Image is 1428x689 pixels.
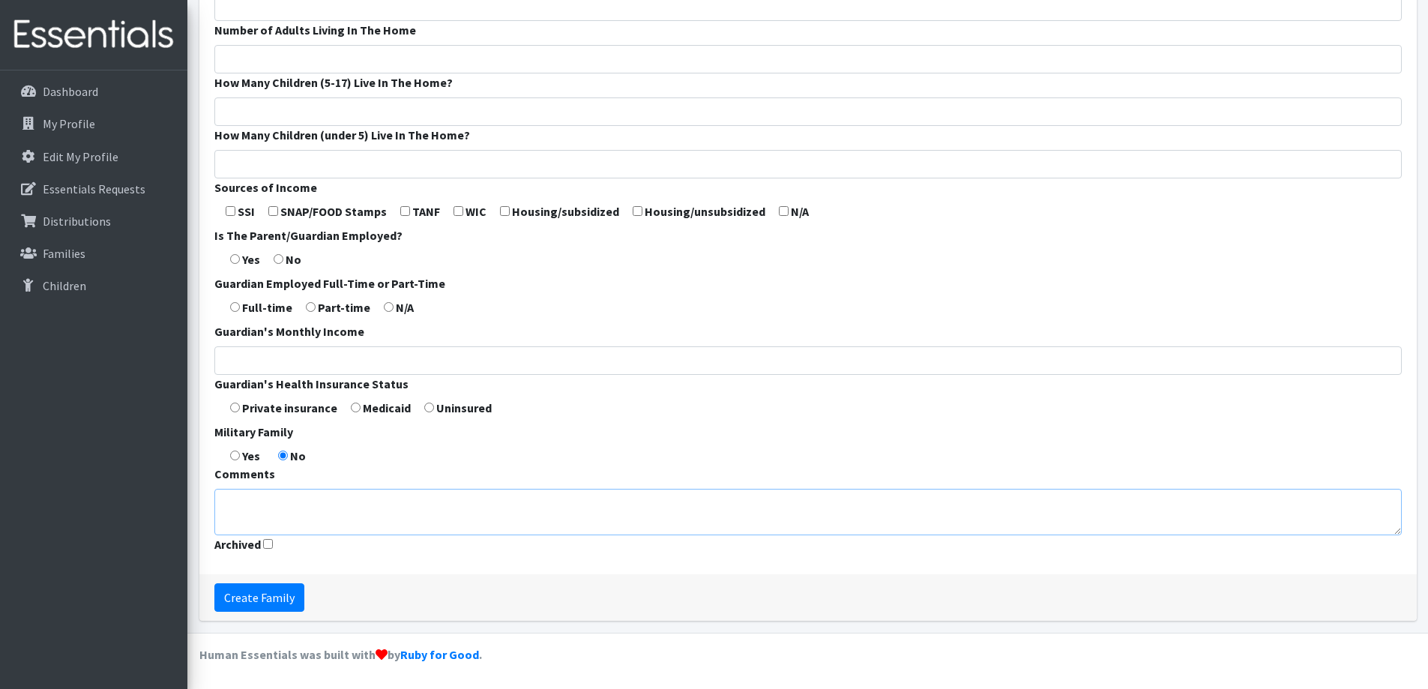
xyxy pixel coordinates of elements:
[363,399,411,417] label: Medicaid
[238,202,255,220] label: SSI
[396,298,414,316] label: N/A
[214,178,317,196] label: Sources of Income
[645,202,765,220] label: Housing/unsubsidized
[286,250,301,268] label: No
[791,202,809,220] label: N/A
[214,535,261,553] label: Archived
[43,84,98,99] p: Dashboard
[6,206,181,236] a: Distributions
[6,76,181,106] a: Dashboard
[43,116,95,131] p: My Profile
[6,238,181,268] a: Families
[242,298,292,316] label: Full-time
[214,583,304,612] input: Create Family
[318,298,370,316] label: Part-time
[214,465,275,483] label: Comments
[6,271,181,301] a: Children
[214,322,364,340] label: Guardian's Monthly Income
[43,278,86,293] p: Children
[6,142,181,172] a: Edit My Profile
[214,375,409,393] label: Guardian's Health Insurance Status
[199,647,482,662] strong: Human Essentials was built with by .
[214,226,403,244] label: Is The Parent/Guardian Employed?
[466,202,486,220] label: WIC
[214,274,445,292] label: Guardian Employed Full-Time or Part-Time
[242,399,337,417] label: Private insurance
[43,181,145,196] p: Essentials Requests
[512,202,619,220] label: Housing/subsidized
[6,174,181,204] a: Essentials Requests
[400,647,479,662] a: Ruby for Good
[242,250,260,268] label: Yes
[214,423,293,441] label: Military Family
[214,21,416,39] label: Number of Adults Living In The Home
[214,73,453,91] label: How Many Children (5-17) Live In The Home?
[290,448,306,463] strong: No
[43,214,111,229] p: Distributions
[43,246,85,261] p: Families
[6,10,181,60] img: HumanEssentials
[412,202,440,220] label: TANF
[280,202,387,220] label: SNAP/FOOD Stamps
[242,448,260,463] strong: Yes
[6,109,181,139] a: My Profile
[43,149,118,164] p: Edit My Profile
[436,399,492,417] label: Uninsured
[214,126,470,144] label: How Many Children (under 5) Live In The Home?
